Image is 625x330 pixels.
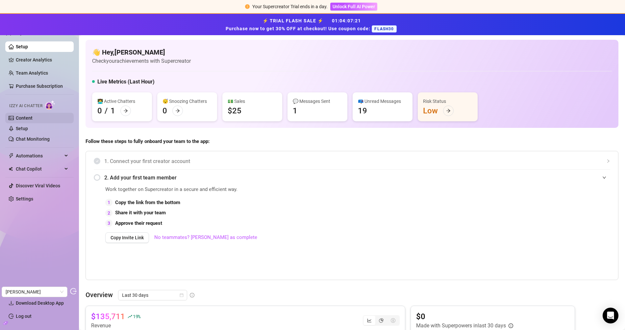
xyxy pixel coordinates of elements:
a: Creator Analytics [16,55,68,65]
span: build [3,321,8,325]
span: 19 % [133,313,140,319]
a: Team Analytics [16,70,48,76]
span: Last 30 days [122,290,183,300]
span: pie-chart [379,318,384,323]
a: Log out [16,314,32,319]
strong: Copy the link from the bottom [115,200,180,205]
div: 💬 Messages Sent [293,98,342,105]
span: 01 : 04 : 07 : 21 [332,18,361,23]
span: exclamation-circle [245,4,250,9]
span: Work together on Supercreator in a secure and efficient way. [105,186,462,194]
span: FLASH30 [372,25,396,33]
article: Made with Superpowers in last 30 days [416,322,506,330]
span: logout [70,288,77,295]
span: Your Supercreator Trial ends in a day. [252,4,328,9]
div: 0 [162,106,167,116]
span: collapsed [606,159,610,163]
div: 2 [105,209,113,217]
a: Settings [16,196,33,201]
a: Setup [16,44,28,49]
span: info-circle [509,323,513,328]
span: 2. Add your first team member [104,174,610,182]
a: Purchase Subscription [16,81,68,91]
div: Risk Status [423,98,472,105]
div: 1. Connect your first creator account [94,153,610,169]
img: AI Chatter [45,100,55,110]
div: segmented control [363,315,400,326]
h4: 👋 Hey, [PERSON_NAME] [92,48,191,57]
span: download [9,300,14,306]
div: 1 [105,199,113,206]
article: $135,711 [91,311,125,322]
span: arrow-right [175,108,180,113]
span: line-chart [367,318,372,323]
span: arrow-right [446,108,451,113]
iframe: Adding Team Members [479,186,610,270]
span: info-circle [190,293,194,297]
strong: ⚡ TRIAL FLASH SALE ⚡ [226,18,399,31]
strong: Approve their request [115,220,162,226]
strong: Share it with your team [115,210,166,216]
span: calendar [180,293,184,297]
a: Discover Viral Videos [16,183,60,188]
span: Chat Copilot [16,164,63,174]
span: Copy Invite Link [111,235,144,240]
span: Automations [16,151,63,161]
span: Unlock Full AI Power [333,4,375,9]
span: expanded [602,176,606,179]
span: 1. Connect your first creator account [104,157,610,165]
div: 2. Add your first team member [94,170,610,186]
article: Check your achievements with Supercreator [92,57,191,65]
strong: Follow these steps to fully onboard your team to the app: [86,138,210,144]
span: Download Desktop App [16,300,64,306]
a: Unlock Full AI Power [330,4,377,9]
div: 💵 Sales [228,98,277,105]
div: 😴 Snoozing Chatters [162,98,212,105]
article: Overview [86,290,113,300]
span: arrow-right [123,108,128,113]
button: Unlock Full AI Power [330,3,377,11]
div: 3 [105,220,113,227]
div: 1 [111,106,115,116]
div: Open Intercom Messenger [603,308,618,323]
a: Chat Monitoring [16,136,50,142]
div: 0 [97,106,102,116]
a: Setup [16,126,28,131]
img: Chat Copilot [9,167,13,171]
span: thunderbolt [9,153,14,158]
h5: Live Metrics (Last Hour) [97,78,155,86]
strong: Purchase now to get 30% OFF at checkout! Use coupon code: [226,26,372,31]
a: No teammates? [PERSON_NAME] as complete [154,234,257,242]
div: 📪 Unread Messages [358,98,407,105]
div: $25 [228,106,241,116]
a: Content [16,115,33,121]
span: rise [128,314,132,319]
div: 1 [293,106,297,116]
span: Irene [6,287,63,297]
button: Copy Invite Link [105,232,149,243]
span: Izzy AI Chatter [9,103,42,109]
div: 19 [358,106,367,116]
article: $0 [416,311,513,322]
article: Revenue [91,322,140,330]
span: dollar-circle [391,318,395,323]
div: 👩‍💻 Active Chatters [97,98,147,105]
